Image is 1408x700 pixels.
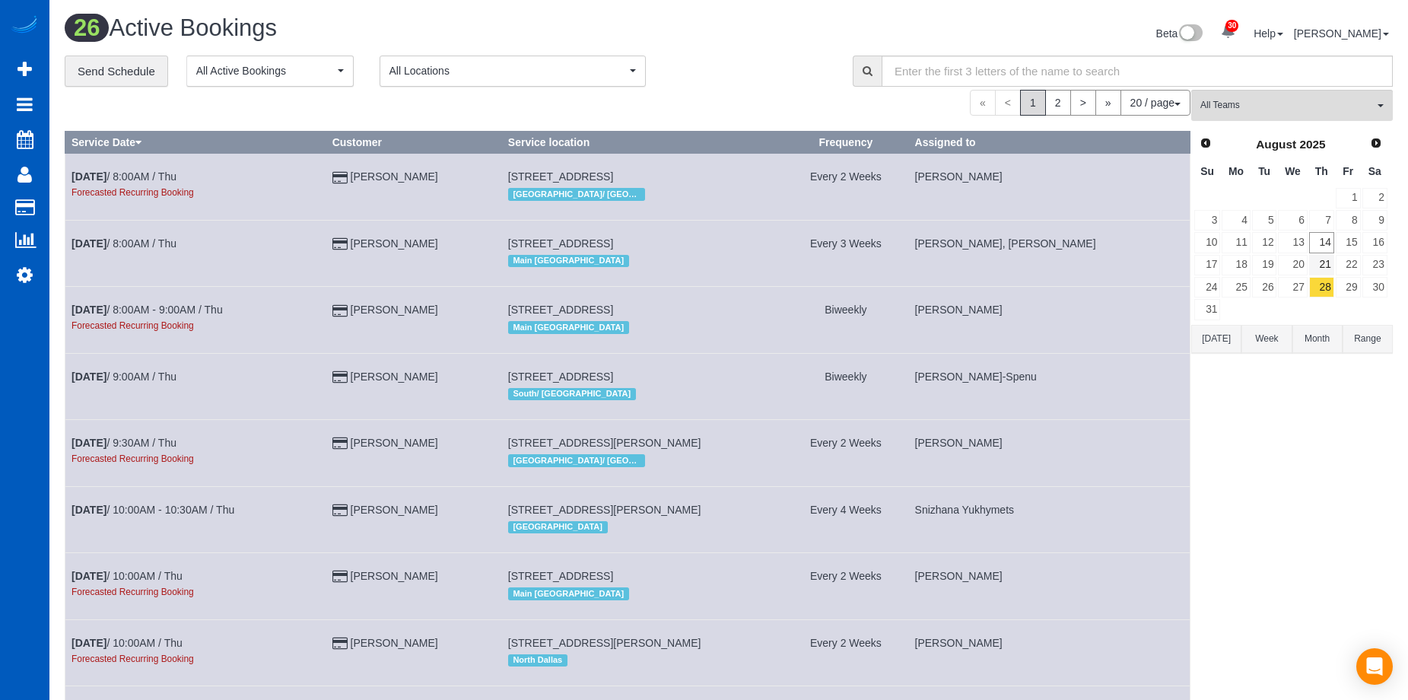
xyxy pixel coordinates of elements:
[72,304,106,316] b: [DATE]
[72,637,183,649] a: [DATE]/ 10:00AM / Thu
[508,570,613,582] span: [STREET_ADDRESS]
[65,154,326,220] td: Schedule date
[1252,232,1277,253] a: 12
[72,587,194,597] small: Forecasted Recurring Booking
[508,317,777,337] div: Location
[65,15,717,41] h1: Active Bookings
[908,132,1190,154] th: Assigned to
[1252,210,1277,231] a: 5
[1156,27,1203,40] a: Beta
[1309,277,1334,297] a: 28
[1309,210,1334,231] a: 7
[501,553,783,619] td: Service location
[508,251,777,271] div: Location
[1336,277,1361,297] a: 29
[908,553,1190,619] td: Assigned to
[72,187,194,198] small: Forecasted Recurring Booking
[1315,165,1328,177] span: Thursday
[351,637,438,649] a: [PERSON_NAME]
[783,619,908,686] td: Frequency
[1194,210,1220,231] a: 3
[380,56,646,87] button: All Locations
[351,371,438,383] a: [PERSON_NAME]
[501,154,783,220] td: Service location
[1256,138,1296,151] span: August
[908,154,1190,220] td: Assigned to
[65,14,109,42] span: 26
[326,420,501,486] td: Customer
[1336,210,1361,231] a: 8
[783,154,908,220] td: Frequency
[72,504,106,516] b: [DATE]
[72,453,194,464] small: Forecasted Recurring Booking
[1222,255,1250,275] a: 18
[508,388,636,400] span: South/ [GEOGRAPHIC_DATA]
[326,132,501,154] th: Customer
[65,353,326,419] td: Schedule date
[65,220,326,286] td: Schedule date
[351,170,438,183] a: [PERSON_NAME]
[1194,299,1220,320] a: 31
[1278,210,1307,231] a: 6
[1222,210,1250,231] a: 4
[1191,90,1393,121] button: All Teams
[908,420,1190,486] td: Assigned to
[508,637,701,649] span: [STREET_ADDRESS][PERSON_NAME]
[72,320,194,331] small: Forecasted Recurring Booking
[332,173,348,183] i: Credit Card Payment
[72,304,223,316] a: [DATE]/ 8:00AM - 9:00AM / Thu
[1241,325,1292,353] button: Week
[783,486,908,552] td: Frequency
[1225,20,1238,32] span: 30
[908,486,1190,552] td: Assigned to
[1252,255,1277,275] a: 19
[908,619,1190,686] td: Assigned to
[508,188,645,200] span: [GEOGRAPHIC_DATA]/ [GEOGRAPHIC_DATA]
[1294,27,1389,40] a: [PERSON_NAME]
[783,353,908,419] td: Frequency
[1368,165,1381,177] span: Saturday
[351,304,438,316] a: [PERSON_NAME]
[1200,137,1212,149] span: Prev
[995,90,1021,116] span: <
[1336,255,1361,275] a: 22
[783,287,908,353] td: Frequency
[9,15,40,37] img: Automaid Logo
[501,287,783,353] td: Service location
[65,56,168,87] a: Send Schedule
[501,353,783,419] td: Service location
[508,371,613,383] span: [STREET_ADDRESS]
[72,170,106,183] b: [DATE]
[65,132,326,154] th: Service Date
[1254,27,1283,40] a: Help
[501,220,783,286] td: Service location
[1095,90,1121,116] a: »
[1222,232,1250,253] a: 11
[72,237,176,250] a: [DATE]/ 8:00AM / Thu
[508,437,701,449] span: [STREET_ADDRESS][PERSON_NAME]
[1278,255,1307,275] a: 20
[508,587,629,600] span: Main [GEOGRAPHIC_DATA]
[351,437,438,449] a: [PERSON_NAME]
[326,553,501,619] td: Customer
[1309,232,1334,253] a: 14
[1370,137,1382,149] span: Next
[508,521,608,533] span: [GEOGRAPHIC_DATA]
[1020,90,1046,116] span: 1
[1258,165,1270,177] span: Tuesday
[783,220,908,286] td: Frequency
[72,170,176,183] a: [DATE]/ 8:00AM / Thu
[389,63,626,78] span: All Locations
[65,420,326,486] td: Schedule date
[1356,648,1393,685] div: Open Intercom Messenger
[508,450,777,470] div: Location
[508,454,645,466] span: [GEOGRAPHIC_DATA]/ [GEOGRAPHIC_DATA]
[783,132,908,154] th: Frequency
[508,384,777,404] div: Location
[72,504,234,516] a: [DATE]/ 10:00AM - 10:30AM / Thu
[1365,133,1387,154] a: Next
[351,237,438,250] a: [PERSON_NAME]
[65,287,326,353] td: Schedule date
[1336,232,1361,253] a: 15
